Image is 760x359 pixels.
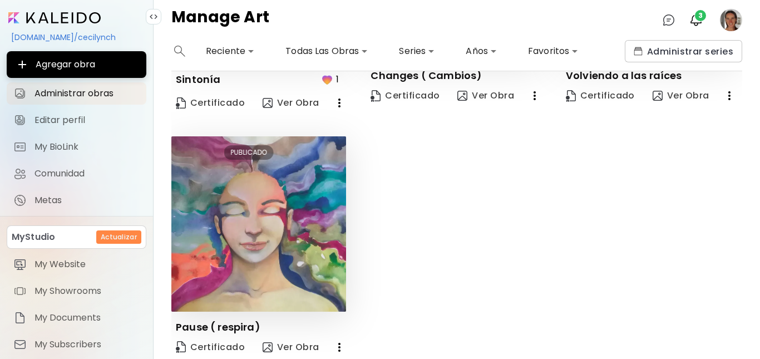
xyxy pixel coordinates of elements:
h6: Actualizar [101,232,137,242]
span: Ver Obra [263,97,319,109]
h4: Manage Art [171,9,269,31]
img: collapse [149,12,158,21]
div: Series [394,42,439,60]
p: 1 [336,72,339,86]
img: Certificate [176,341,186,353]
div: Todas Las Obras [281,42,372,60]
p: Sintonía [176,73,220,86]
span: My BioLink [34,141,140,153]
a: completeMy BioLink iconMy BioLink [7,136,146,158]
img: My BioLink icon [13,140,27,154]
div: Reciente [201,42,259,60]
div: Favoritos [524,42,583,60]
button: view-artVer Obra [648,85,714,107]
img: Editar perfil icon [13,114,27,127]
img: Administrar obras icon [13,87,27,100]
button: view-artVer Obra [258,92,324,114]
img: collections [634,47,643,56]
button: collectionsAdministrar series [625,40,742,62]
span: Comunidad [34,168,140,179]
img: view-art [653,91,663,101]
img: Certificate [371,90,381,102]
img: Certificate [566,90,576,102]
span: My Showrooms [34,286,140,297]
a: Editar perfil iconEditar perfil [7,109,146,131]
span: Certificado [176,97,245,109]
img: favorites [320,73,334,86]
a: Administrar obras iconAdministrar obras [7,82,146,105]
span: Agregar obra [16,58,137,71]
button: favorites1 [318,69,346,90]
a: CertificateCertificado [171,92,249,114]
img: view-art [457,91,467,101]
img: item [13,284,27,298]
a: CertificateCertificado [171,336,249,358]
button: view-artVer Obra [258,336,324,358]
button: bellIcon3 [687,11,705,29]
img: thumbnail [171,136,346,311]
a: itemMy Subscribers [7,333,146,356]
span: Administrar obras [34,88,140,99]
img: chatIcon [662,13,675,27]
span: 3 [695,10,706,21]
a: completeMetas iconMetas [7,189,146,212]
a: CertificateCertificado [366,85,444,107]
img: Metas icon [13,194,27,207]
p: Volviendo a las raíces [566,69,682,82]
img: search [174,46,185,57]
img: view-art [263,342,273,352]
a: itemMy Website [7,253,146,276]
img: Comunidad icon [13,167,27,180]
img: item [13,311,27,324]
img: bellIcon [689,13,703,27]
img: Certificate [176,97,186,109]
div: Años [461,42,501,60]
span: My Documents [34,312,140,323]
div: [DOMAIN_NAME]/cecilynch [7,28,146,47]
button: Agregar obra [7,51,146,78]
span: My Subscribers [34,339,140,350]
span: Ver Obra [263,341,319,353]
img: view-art [263,98,273,108]
p: Changes ( Cambios) [371,69,482,82]
span: Editar perfil [34,115,140,126]
p: Pause ( respira) [176,321,260,334]
p: MyStudio [12,230,55,244]
img: item [13,338,27,351]
a: itemMy Showrooms [7,280,146,302]
span: Ver Obra [457,90,514,102]
span: Certificado [176,341,245,353]
button: search [171,40,188,62]
span: My Website [34,259,140,270]
a: CertificateCertificado [561,85,639,107]
span: Metas [34,195,140,206]
div: PUBLICADO [224,145,274,160]
span: Certificado [566,90,635,102]
a: itemMy Documents [7,307,146,329]
img: item [13,258,27,271]
span: Certificado [371,90,440,102]
button: view-artVer Obra [453,85,519,107]
a: Comunidad iconComunidad [7,163,146,185]
span: Ver Obra [653,90,709,102]
span: Administrar series [634,46,733,57]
